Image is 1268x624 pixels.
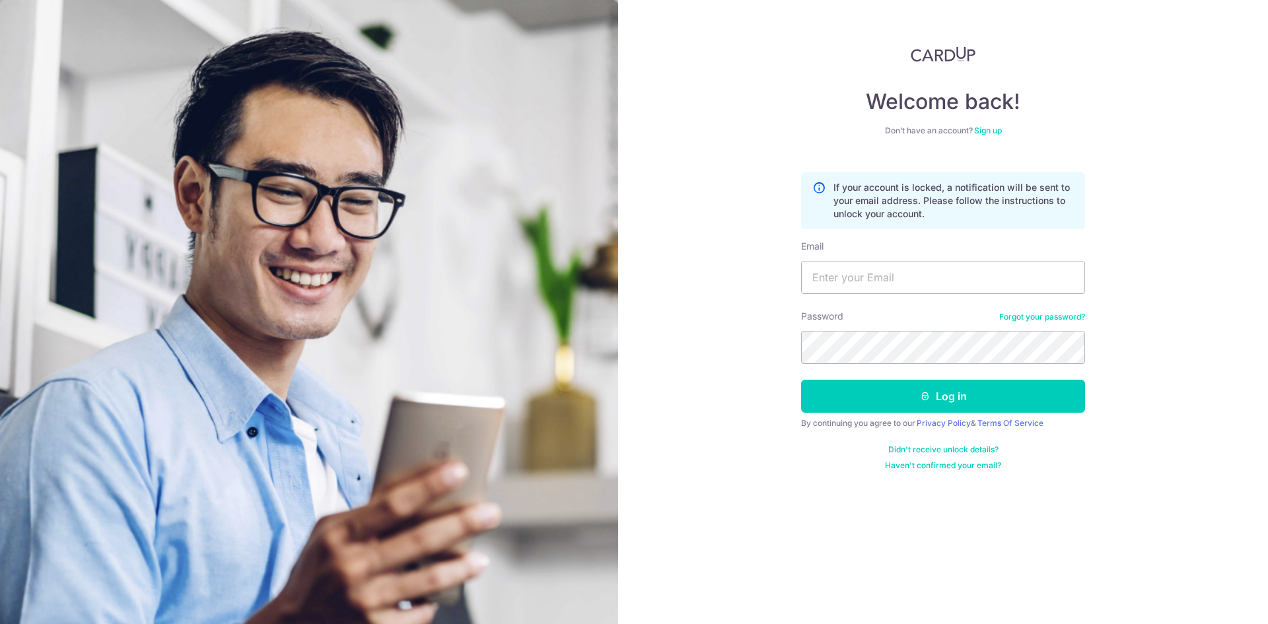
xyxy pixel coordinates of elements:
a: Sign up [974,125,1002,135]
p: If your account is locked, a notification will be sent to your email address. Please follow the i... [833,181,1074,221]
button: Log in [801,380,1085,413]
img: CardUp Logo [911,46,975,62]
a: Didn't receive unlock details? [888,444,999,455]
a: Terms Of Service [977,418,1043,428]
label: Email [801,240,824,253]
div: Don’t have an account? [801,125,1085,136]
label: Password [801,310,843,323]
a: Privacy Policy [917,418,971,428]
div: By continuing you agree to our & [801,418,1085,429]
h4: Welcome back! [801,88,1085,115]
a: Forgot your password? [999,312,1085,322]
input: Enter your Email [801,261,1085,294]
a: Haven't confirmed your email? [885,460,1001,471]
